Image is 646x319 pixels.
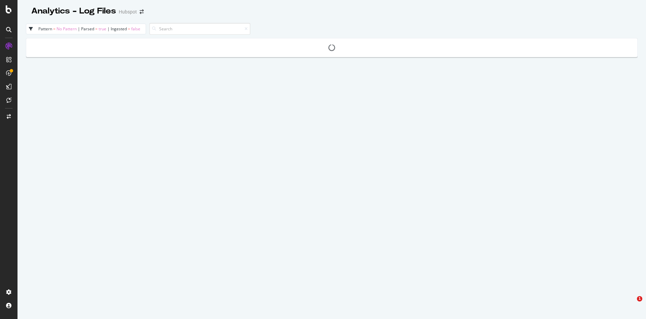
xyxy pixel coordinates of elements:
span: = [127,26,131,32]
div: arrow-right-arrow-left [140,9,144,14]
input: Search [149,23,250,35]
span: false [131,26,140,32]
span: No Pattern [57,26,77,32]
div: Hubspot [119,8,137,15]
div: Analytics - Log Files [31,5,116,17]
button: pattern = No Patternparsed = trueingested = false [26,24,146,34]
span: pattern [38,26,52,32]
span: = [94,26,99,32]
span: 1 [637,296,642,301]
span: ingested [111,26,127,32]
iframe: Intercom live chat [623,296,639,312]
span: parsed [81,26,94,32]
span: = [52,26,57,32]
span: true [99,26,106,32]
